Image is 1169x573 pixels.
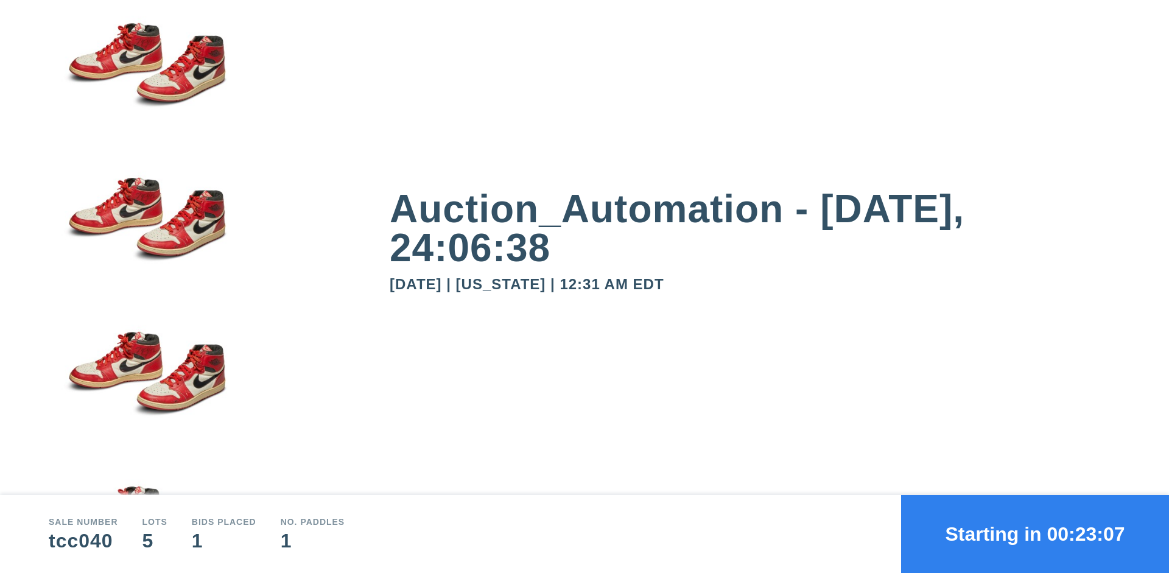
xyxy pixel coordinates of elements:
div: No. Paddles [281,518,345,526]
div: Lots [142,518,167,526]
div: 5 [142,531,167,550]
button: Starting in 00:23:07 [901,495,1169,573]
div: 1 [192,531,256,550]
div: tcc040 [49,531,118,550]
div: Bids Placed [192,518,256,526]
div: [DATE] | [US_STATE] | 12:31 AM EDT [390,277,1120,292]
div: 1 [281,531,345,550]
img: small [49,309,244,463]
img: small [49,155,244,309]
div: Sale number [49,518,118,526]
div: Auction_Automation - [DATE], 24:06:38 [390,189,1120,267]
